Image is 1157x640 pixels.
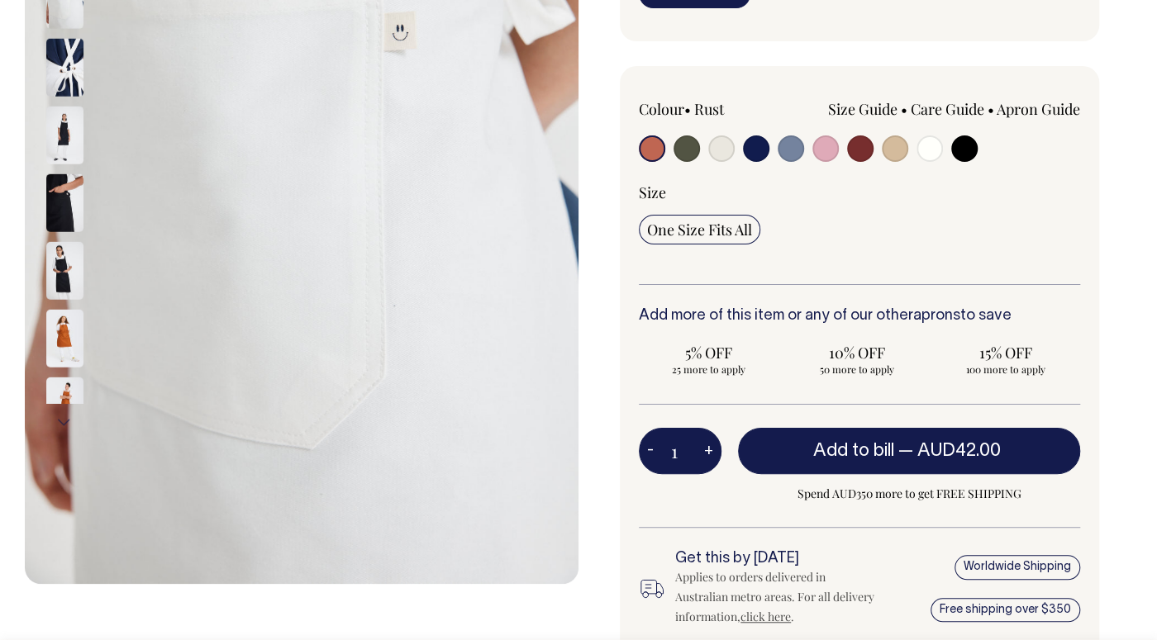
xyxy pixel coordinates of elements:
h6: Get this by [DATE] [675,551,879,567]
input: 10% OFF 50 more to apply [788,338,926,381]
span: AUD42.00 [917,443,1001,459]
span: 50 more to apply [796,363,918,376]
span: 15% OFF [945,343,1067,363]
span: One Size Fits All [647,220,752,239]
input: One Size Fits All [639,215,760,244]
input: 15% OFF 100 more to apply [936,338,1075,381]
button: + [696,434,721,467]
span: 100 more to apply [945,363,1067,376]
div: Size [639,183,1080,202]
a: aprons [913,309,960,323]
span: • [988,99,994,119]
a: click here [740,609,791,624]
button: Add to bill —AUD42.00 [738,428,1080,474]
img: rust [46,310,83,367]
span: Add to bill [813,443,894,459]
span: • [901,99,907,119]
label: Rust [694,99,724,119]
img: black [46,242,83,300]
img: Mo Apron [46,107,83,164]
input: 5% OFF 25 more to apply [639,338,778,381]
span: Spend AUD350 more to get FREE SHIPPING [738,484,1080,504]
a: Care Guide [911,99,984,119]
span: 5% OFF [647,343,769,363]
img: rust [46,377,83,435]
div: Applies to orders delivered in Australian metro areas. For all delivery information, . [675,567,879,627]
img: off-white [46,39,83,97]
span: 25 more to apply [647,363,769,376]
h6: Add more of this item or any of our other to save [639,308,1080,325]
span: 10% OFF [796,343,918,363]
div: Colour [639,99,816,119]
span: • [684,99,691,119]
span: — [898,443,1005,459]
a: Size Guide [828,99,898,119]
button: Next [52,404,77,441]
a: Apron Guide [997,99,1080,119]
button: - [639,434,662,467]
img: black [46,174,83,232]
